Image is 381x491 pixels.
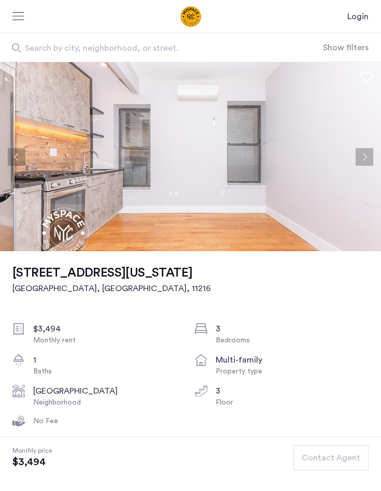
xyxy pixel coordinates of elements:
img: logo [140,6,242,27]
span: Monthly price [12,445,52,456]
div: Floor [216,397,369,408]
span: Contact Agent [302,452,360,464]
div: Bedrooms [216,335,369,345]
div: Monthly rent [33,335,187,345]
a: [STREET_ADDRESS][US_STATE][GEOGRAPHIC_DATA], [GEOGRAPHIC_DATA], 11216 [12,264,211,295]
a: Login [347,10,369,23]
div: 1 [33,354,187,366]
h1: [STREET_ADDRESS][US_STATE] [12,264,211,282]
h2: [GEOGRAPHIC_DATA], [GEOGRAPHIC_DATA] , 11216 [12,282,211,295]
div: $3,494 [33,323,187,335]
button: Show or hide filters [323,41,369,54]
div: 3 [216,385,369,397]
div: multi-family [216,354,369,366]
span: $3,494 [12,456,52,468]
button: Next apartment [356,148,373,166]
div: Property type [216,366,369,377]
div: [GEOGRAPHIC_DATA] [33,385,187,397]
span: Search by city, neighborhood, or street. [25,42,283,54]
div: No Fee [33,416,187,426]
button: button [293,445,369,470]
div: Baths [33,366,187,377]
div: Neighborhood [33,397,187,408]
div: 3 [216,323,369,335]
a: Cazamio Logo [140,6,242,27]
button: Previous apartment [8,148,25,166]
